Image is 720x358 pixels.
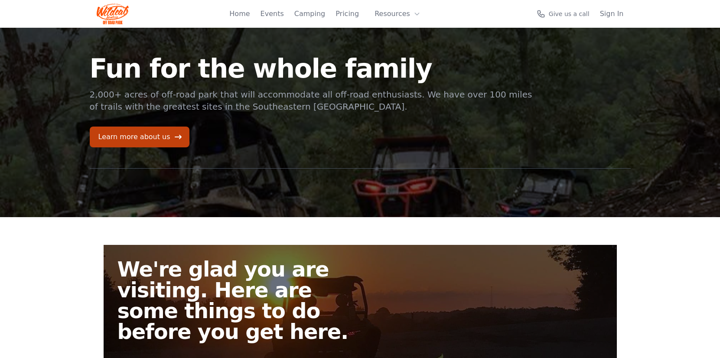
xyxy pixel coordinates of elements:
a: Camping [294,9,325,19]
a: Home [229,9,250,19]
a: Sign In [600,9,624,19]
span: Give us a call [549,10,590,18]
h2: We're glad you are visiting. Here are some things to do before you get here. [117,259,367,342]
a: Events [261,9,284,19]
button: Resources [369,5,426,23]
img: Wildcat Logo [97,3,129,24]
a: Learn more about us [90,127,189,147]
h1: Fun for the whole family [90,55,534,81]
a: Pricing [336,9,359,19]
p: 2,000+ acres of off-road park that will accommodate all off-road enthusiasts. We have over 100 mi... [90,88,534,113]
a: Give us a call [537,10,590,18]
